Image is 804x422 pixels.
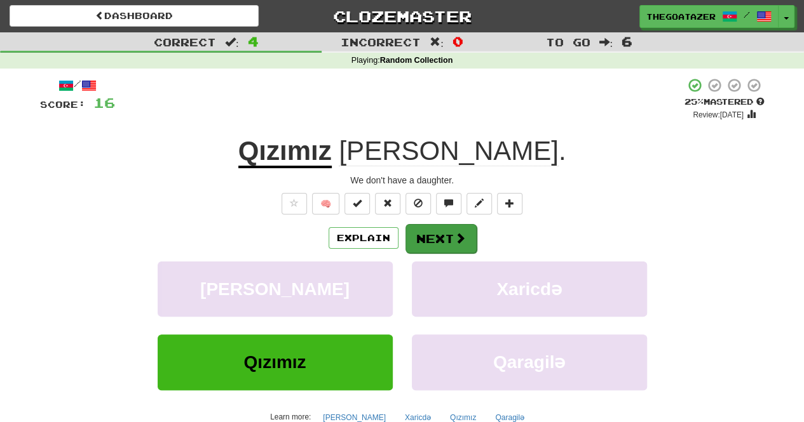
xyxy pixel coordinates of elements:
button: Next [405,224,477,253]
span: / [744,10,750,19]
button: 🧠 [312,193,339,214]
a: Dashboard [10,5,259,27]
span: 4 [248,34,259,49]
span: : [225,37,239,48]
button: [PERSON_NAME] [158,261,393,317]
button: Discuss sentence (alt+u) [436,193,461,214]
button: Edit sentence (alt+d) [467,193,492,214]
span: 25 % [685,96,704,107]
span: 0 [453,34,463,49]
span: Qızımız [243,352,306,372]
a: Clozemaster [278,5,527,27]
button: Add to collection (alt+a) [497,193,522,214]
button: Qızımız [158,334,393,390]
a: thegoatazer / [639,5,779,28]
span: : [430,37,444,48]
span: To go [545,36,590,48]
button: Qaragilə [412,334,647,390]
span: 16 [93,95,115,110]
button: Reset to 0% Mastered (alt+r) [375,193,400,214]
span: thegoatazer [646,11,716,22]
span: 6 [622,34,632,49]
div: / [40,77,115,93]
span: [PERSON_NAME] [339,136,558,166]
div: We don't have a daughter. [40,174,765,187]
span: Xaricdə [496,279,562,299]
span: Score: [40,99,86,110]
button: Favorite sentence (alt+f) [282,193,307,214]
strong: Random Collection [380,56,453,65]
span: Correct [154,36,216,48]
button: Set this sentence to 100% Mastered (alt+m) [344,193,370,214]
u: Qızımız [238,136,332,168]
button: Xaricdə [412,261,647,317]
div: Mastered [685,96,765,108]
span: Qaragilə [493,352,565,372]
button: Ignore sentence (alt+i) [405,193,431,214]
span: : [599,37,613,48]
button: Explain [329,227,399,249]
span: . [332,136,566,166]
small: Learn more: [270,412,311,421]
span: Incorrect [341,36,421,48]
small: Review: [DATE] [693,110,744,119]
span: [PERSON_NAME] [200,279,350,299]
